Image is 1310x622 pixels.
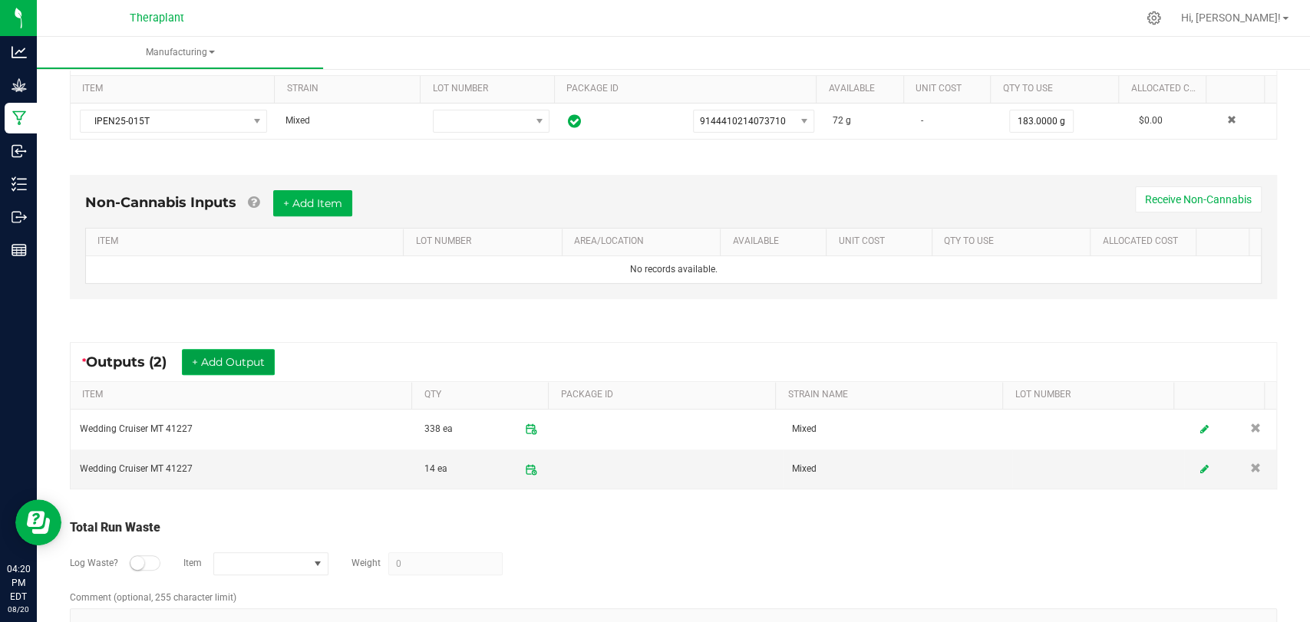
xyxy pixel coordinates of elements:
[916,83,985,95] a: Unit CostSortable
[182,349,275,375] button: + Add Output
[568,112,581,130] span: In Sync
[213,552,328,575] span: NO DATA FOUND
[81,110,247,132] span: IPEN25-015T
[15,499,61,545] iframe: Resource center
[7,604,30,615] p: 08/20
[433,83,549,95] a: LOT NUMBERSortable
[838,235,926,248] a: Unit CostSortable
[82,389,406,401] a: ITEMSortable
[783,410,1012,449] td: Mixed
[700,116,786,127] span: 9144410214073710
[1186,389,1259,401] a: Sortable
[248,194,259,211] a: Add Non-Cannabis items that were also consumed in the run (e.g. gloves and packaging); Also add N...
[82,83,269,95] a: ITEMSortable
[12,209,27,225] inline-svg: Outbound
[86,256,1261,283] td: No records available.
[921,115,923,126] span: -
[1103,235,1190,248] a: Allocated CostSortable
[424,389,543,401] a: QTYSortable
[1003,83,1113,95] a: QTY TO USESortable
[70,591,236,604] label: Comment (optional, 255 character limit)
[130,12,184,25] span: Theraplant
[560,389,770,401] a: PACKAGE IDSortable
[351,556,381,570] label: Weight
[944,235,1084,248] a: QTY TO USESortable
[70,518,1277,537] div: Total Run Waste
[80,110,267,133] span: NO DATA FOUND
[828,83,897,95] a: AVAILABLESortable
[12,77,27,93] inline-svg: Grow
[1218,83,1258,95] a: Sortable
[285,115,310,126] span: Mixed
[566,83,810,95] a: PACKAGE IDSortable
[85,194,236,211] span: Non-Cannabis Inputs
[12,242,27,258] inline-svg: Reports
[788,389,998,401] a: STRAIN NAMESortable
[71,449,415,489] td: Wedding Cruiser MT 41227
[1208,235,1242,248] a: Sortable
[183,556,202,570] label: Item
[1144,11,1163,25] div: Manage settings
[37,46,323,59] span: Manufacturing
[12,176,27,192] inline-svg: Inventory
[1131,83,1200,95] a: Allocated CostSortable
[273,190,352,216] button: + Add Item
[86,354,182,370] span: Outputs (2)
[1181,12,1281,24] span: Hi, [PERSON_NAME]!
[7,562,30,604] p: 04:20 PM EDT
[783,449,1012,489] td: Mixed
[287,83,414,95] a: STRAINSortable
[71,410,415,449] td: Wedding Cruiser MT 41227
[1138,115,1162,126] span: $0.00
[12,44,27,60] inline-svg: Analytics
[733,235,820,248] a: AVAILABLESortable
[846,115,851,126] span: g
[424,457,447,482] span: 14 ea
[97,235,398,248] a: ITEMSortable
[416,235,556,248] a: LOT NUMBERSortable
[70,556,118,570] label: Log Waste?
[37,37,323,69] a: Manufacturing
[424,416,453,441] span: 338 ea
[833,115,843,126] span: 72
[12,143,27,159] inline-svg: Inbound
[574,235,714,248] a: AREA/LOCATIONSortable
[12,110,27,126] inline-svg: Manufacturing
[1135,186,1262,212] button: Receive Non-Cannabis
[1015,389,1168,401] a: LOT NUMBERSortable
